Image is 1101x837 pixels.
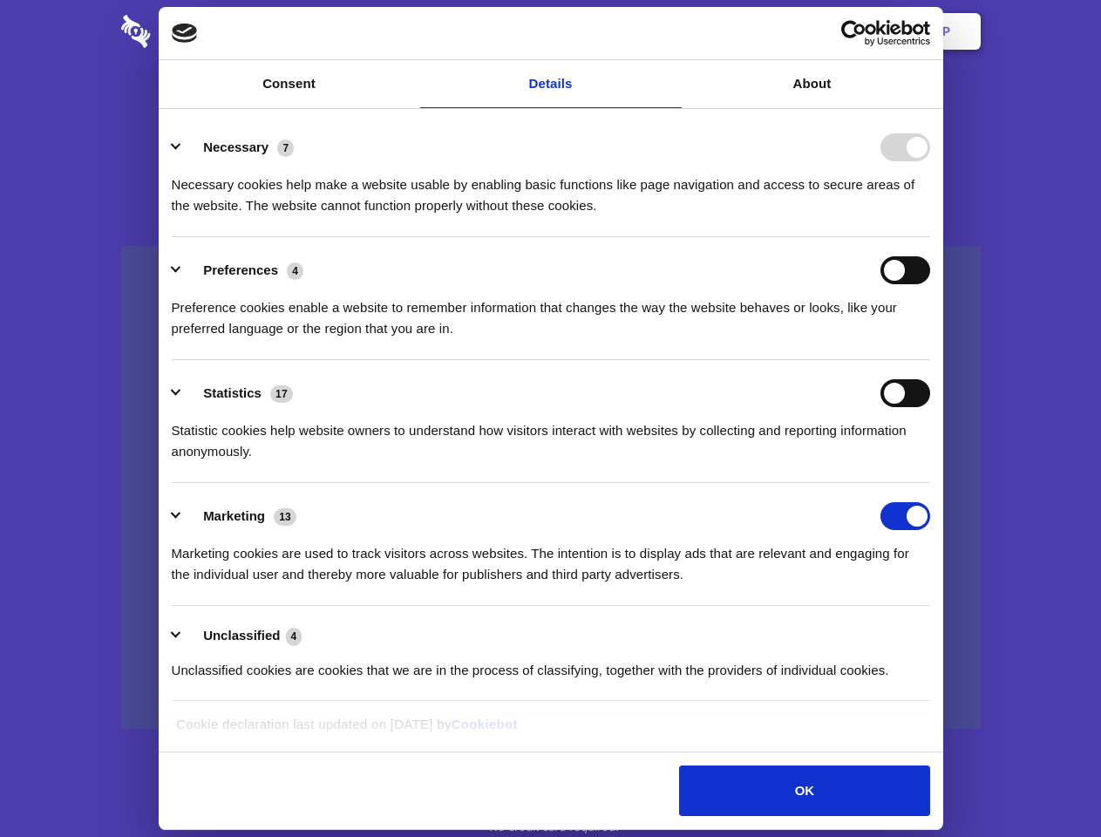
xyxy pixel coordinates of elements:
iframe: Drift Widget Chat Controller [1014,750,1080,816]
div: Necessary cookies help make a website usable by enabling basic functions like page navigation and... [172,161,930,216]
button: Unclassified (4) [172,625,313,647]
a: Pricing [512,4,588,58]
span: 17 [270,385,293,403]
img: logo [172,24,198,43]
div: Preference cookies enable a website to remember information that changes the way the website beha... [172,284,930,339]
button: Statistics (17) [172,379,304,407]
span: 7 [277,139,294,157]
h4: Auto-redaction of sensitive data, encrypted data sharing and self-destructing private chats. Shar... [121,159,981,216]
span: 13 [274,508,296,526]
a: Usercentrics Cookiebot - opens in a new window [778,20,930,46]
a: Details [420,60,682,108]
div: Cookie declaration last updated on [DATE] by [163,714,938,748]
button: Preferences (4) [172,256,315,284]
a: About [682,60,943,108]
div: Statistic cookies help website owners to understand how visitors interact with websites by collec... [172,407,930,462]
a: Consent [159,60,420,108]
a: Wistia video thumbnail [121,246,981,730]
div: Marketing cookies are used to track visitors across websites. The intention is to display ads tha... [172,530,930,585]
label: Necessary [203,139,268,154]
div: Unclassified cookies are cookies that we are in the process of classifying, together with the pro... [172,647,930,681]
span: 4 [287,262,303,280]
label: Statistics [203,385,262,400]
label: Preferences [203,262,278,277]
a: Login [791,4,867,58]
a: Contact [707,4,787,58]
span: 4 [286,628,302,645]
button: Marketing (13) [172,502,308,530]
label: Marketing [203,508,265,523]
img: logo-wordmark-white-trans-d4663122ce5f474addd5e946df7df03e33cb6a1c49d2221995e7729f52c070b2.svg [121,15,270,48]
button: Necessary (7) [172,133,305,161]
a: Cookiebot [452,717,518,732]
button: OK [679,766,929,816]
h1: Eliminate Slack Data Loss. [121,78,981,141]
